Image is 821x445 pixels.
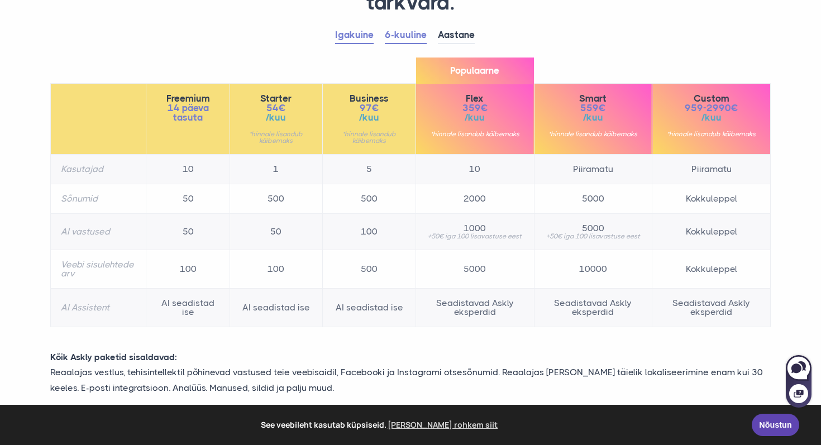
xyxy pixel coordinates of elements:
[534,155,652,184] td: Piiramatu
[51,214,146,250] th: AI vastused
[240,131,313,144] small: *hinnale lisandub käibemaks
[662,113,760,122] span: /kuu
[545,103,642,113] span: 559€
[545,94,642,103] span: Smart
[240,94,313,103] span: Starter
[416,184,534,214] td: 2000
[323,214,416,250] td: 100
[385,27,427,44] a: 6-kuuline
[426,103,524,113] span: 359€
[323,155,416,184] td: 5
[426,113,524,122] span: /kuu
[146,184,230,214] td: 50
[333,113,405,122] span: /kuu
[146,250,230,289] td: 100
[333,131,405,144] small: *hinnale lisandub käibemaks
[146,155,230,184] td: 10
[545,224,642,233] span: 5000
[652,184,771,214] td: Kokkuleppel
[652,250,771,289] td: Kokkuleppel
[438,27,475,44] a: Aastane
[662,103,760,113] span: 959-2990€
[323,250,416,289] td: 500
[534,250,652,289] td: 10000
[156,103,219,122] span: 14 päeva tasuta
[333,94,405,103] span: Business
[662,131,760,137] small: *hinnale lisandub käibemaks
[146,214,230,250] td: 50
[51,155,146,184] th: Kasutajad
[545,113,642,122] span: /kuu
[662,227,760,236] span: Kokkuleppel
[662,94,760,103] span: Custom
[426,233,524,240] small: +50€ iga 100 lisavastuse eest
[386,417,500,433] a: learn more about cookies
[752,414,799,436] a: Nõustun
[240,103,313,113] span: 54€
[230,184,323,214] td: 500
[146,289,230,327] td: AI seadistad ise
[534,289,652,327] td: Seadistavad Askly eksperdid
[16,417,744,433] span: See veebileht kasutab küpsiseid.
[426,131,524,137] small: *hinnale lisandub käibemaks
[785,353,813,409] iframe: Askly chat
[416,58,534,84] span: Populaarne
[51,289,146,327] th: AI Assistent
[156,94,219,103] span: Freemium
[426,224,524,233] span: 1000
[333,103,405,113] span: 97€
[534,184,652,214] td: 5000
[230,250,323,289] td: 100
[652,155,771,184] td: Piiramatu
[545,131,642,137] small: *hinnale lisandub käibemaks
[426,94,524,103] span: Flex
[51,250,146,289] th: Veebi sisulehtede arv
[42,365,779,395] p: Reaalajas vestlus, tehisintellektil põhinevad vastused teie veebisaidil, Facebooki ja Instagrami ...
[323,184,416,214] td: 500
[335,27,374,44] a: Igakuine
[323,289,416,327] td: AI seadistad ise
[230,289,323,327] td: AI seadistad ise
[545,233,642,240] small: +50€ iga 100 lisavastuse eest
[50,352,177,362] strong: Kõik Askly paketid sisaldavad:
[230,155,323,184] td: 1
[416,289,534,327] td: Seadistavad Askly eksperdid
[652,289,771,327] td: Seadistavad Askly eksperdid
[230,214,323,250] td: 50
[240,113,313,122] span: /kuu
[416,155,534,184] td: 10
[416,250,534,289] td: 5000
[51,184,146,214] th: Sõnumid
